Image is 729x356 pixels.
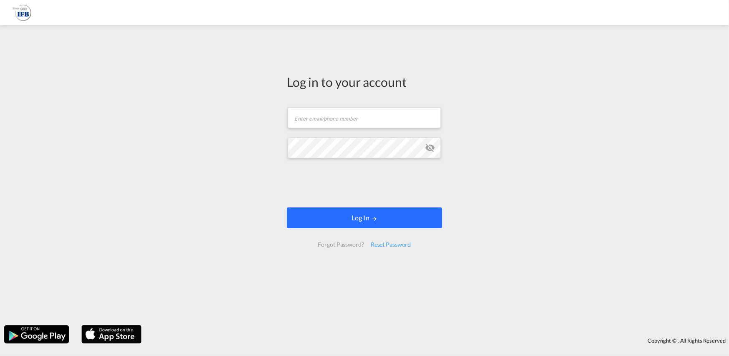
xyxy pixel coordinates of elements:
[3,324,70,344] img: google.png
[425,143,435,153] md-icon: icon-eye-off
[146,333,729,348] div: Copyright © . All Rights Reserved
[288,107,441,128] input: Enter email/phone number
[367,237,415,252] div: Reset Password
[287,73,442,91] div: Log in to your account
[287,207,442,228] button: LOGIN
[81,324,142,344] img: apple.png
[314,237,367,252] div: Forgot Password?
[13,3,31,22] img: b628ab10256c11eeb52753acbc15d091.png
[301,167,428,199] iframe: reCAPTCHA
